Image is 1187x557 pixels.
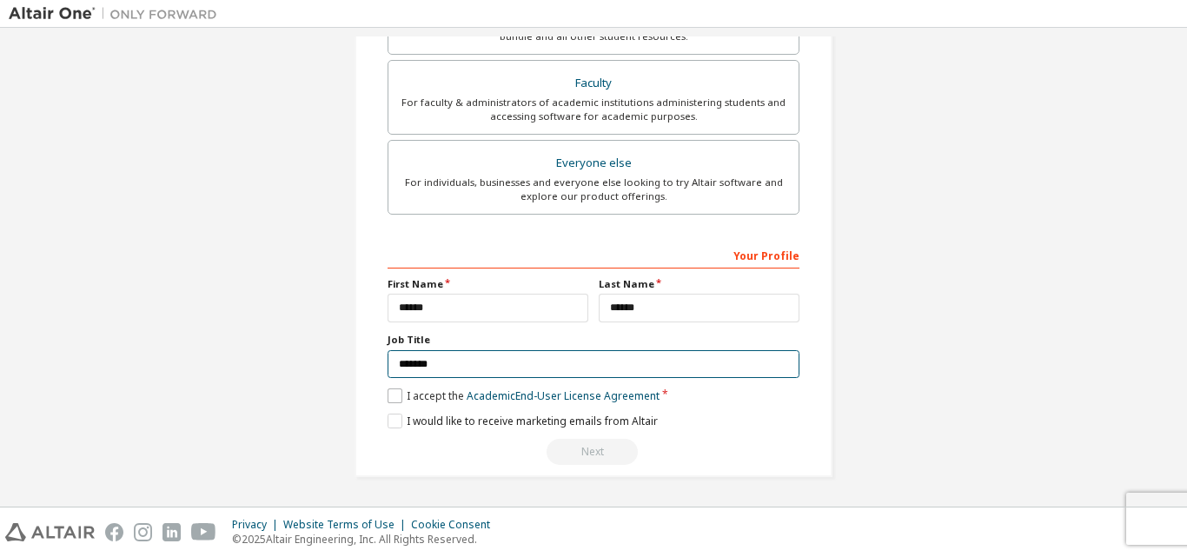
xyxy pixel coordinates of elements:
label: I accept the [388,388,660,403]
label: Last Name [599,277,799,291]
div: Privacy [232,518,283,532]
div: Everyone else [399,151,788,176]
div: For individuals, businesses and everyone else looking to try Altair software and explore our prod... [399,176,788,203]
img: altair_logo.svg [5,523,95,541]
div: Your Profile [388,241,799,269]
div: Faculty [399,71,788,96]
div: Website Terms of Use [283,518,411,532]
img: instagram.svg [134,523,152,541]
div: For faculty & administrators of academic institutions administering students and accessing softwa... [399,96,788,123]
div: You need to provide your academic email [388,439,799,465]
img: Altair One [9,5,226,23]
img: linkedin.svg [162,523,181,541]
img: youtube.svg [191,523,216,541]
label: First Name [388,277,588,291]
label: Job Title [388,333,799,347]
div: Cookie Consent [411,518,501,532]
label: I would like to receive marketing emails from Altair [388,414,658,428]
img: facebook.svg [105,523,123,541]
p: © 2025 Altair Engineering, Inc. All Rights Reserved. [232,532,501,547]
a: Academic End-User License Agreement [467,388,660,403]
